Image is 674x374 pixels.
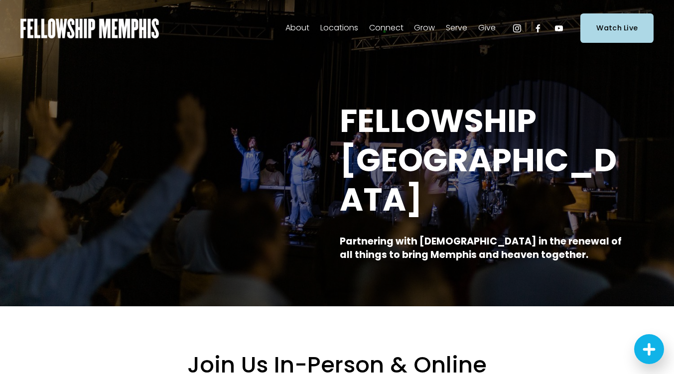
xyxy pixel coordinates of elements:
a: YouTube [554,23,564,33]
span: Give [478,21,496,35]
span: Locations [320,21,358,35]
span: Grow [414,21,435,35]
a: folder dropdown [446,20,467,36]
a: folder dropdown [320,20,358,36]
strong: FELLOWSHIP [GEOGRAPHIC_DATA] [340,99,617,222]
span: Serve [446,21,467,35]
span: About [285,21,309,35]
a: Watch Live [580,13,654,43]
a: Instagram [512,23,522,33]
a: folder dropdown [478,20,496,36]
img: Fellowship Memphis [20,18,159,38]
strong: Partnering with [DEMOGRAPHIC_DATA] in the renewal of all things to bring Memphis and heaven toget... [340,235,624,261]
a: folder dropdown [285,20,309,36]
a: folder dropdown [369,20,404,36]
a: Facebook [533,23,543,33]
a: folder dropdown [414,20,435,36]
span: Connect [369,21,404,35]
